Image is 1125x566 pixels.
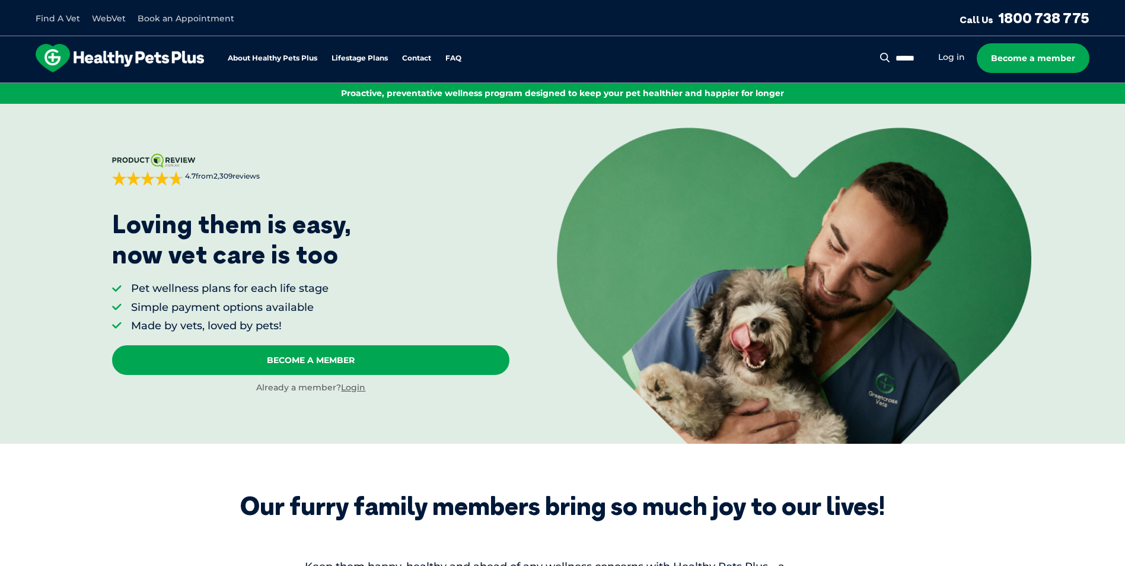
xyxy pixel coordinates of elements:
a: Login [341,382,365,393]
span: from [183,171,260,182]
button: Search [878,52,893,63]
a: 4.7from2,309reviews [112,154,509,186]
a: Log in [938,52,965,63]
a: Contact [402,55,431,62]
span: Call Us [960,14,993,26]
li: Pet wellness plans for each life stage [131,281,329,296]
div: Our furry family members bring so much joy to our lives! [240,491,885,521]
img: <p>Loving them is easy, <br /> now vet care is too</p> [557,128,1031,443]
a: About Healthy Pets Plus [228,55,317,62]
a: WebVet [92,13,126,24]
a: Call Us1800 738 775 [960,9,1089,27]
div: 4.7 out of 5 stars [112,171,183,186]
a: Become a member [977,43,1089,73]
li: Simple payment options available [131,300,329,315]
a: Become A Member [112,345,509,375]
a: Book an Appointment [138,13,234,24]
a: Find A Vet [36,13,80,24]
span: 2,309 reviews [213,171,260,180]
a: FAQ [445,55,461,62]
li: Made by vets, loved by pets! [131,319,329,333]
span: Proactive, preventative wellness program designed to keep your pet healthier and happier for longer [341,88,784,98]
p: Loving them is easy, now vet care is too [112,209,352,269]
a: Lifestage Plans [332,55,388,62]
div: Already a member? [112,382,509,394]
img: hpp-logo [36,44,204,72]
strong: 4.7 [185,171,196,180]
